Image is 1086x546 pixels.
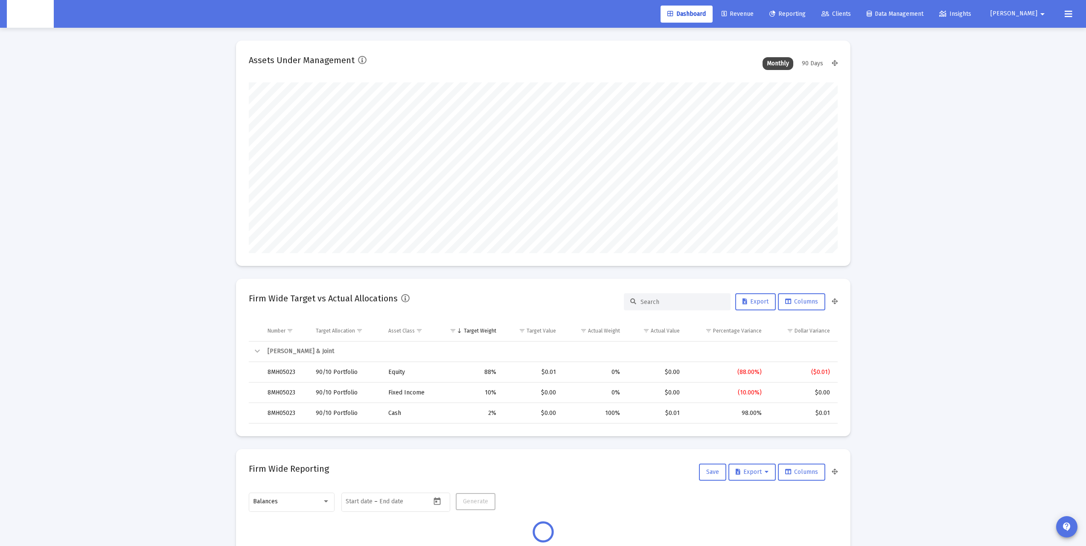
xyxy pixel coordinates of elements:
span: Export [736,468,769,476]
input: Search [641,298,724,306]
span: Save [706,468,719,476]
span: Data Management [867,10,923,18]
button: Columns [778,464,825,481]
span: Show filter options for column 'Asset Class' [416,327,422,334]
span: Show filter options for column 'Target Value' [519,327,525,334]
h2: Firm Wide Target vs Actual Allocations [249,292,398,305]
span: Show filter options for column 'Target Weight' [450,327,456,334]
div: $0.00 [632,368,680,377]
span: Show filter options for column 'Actual Weight' [580,327,587,334]
button: Export [735,293,776,310]
div: Percentage Variance [713,327,762,334]
div: 0% [568,388,620,397]
span: Show filter options for column 'Number' [287,327,293,334]
span: Revenue [722,10,754,18]
div: ($0.01) [774,368,830,377]
h2: Assets Under Management [249,53,355,67]
td: 8MH05023 [262,382,310,403]
div: Monthly [763,57,793,70]
div: 98.00% [692,409,762,418]
td: Column Target Allocation [310,321,382,341]
div: Target Weight [464,327,496,334]
span: Columns [785,468,818,476]
div: Actual Value [651,327,680,334]
span: Show filter options for column 'Actual Value' [643,327,649,334]
button: Open calendar [431,495,443,507]
span: Show filter options for column 'Target Allocation' [356,327,363,334]
td: Column Actual Value [626,321,686,341]
td: 90/10 Portfolio [310,362,382,382]
td: Cash [382,403,439,423]
span: Balances [253,498,278,505]
span: [PERSON_NAME] [990,10,1037,18]
div: 100% [568,409,620,418]
button: Save [699,464,726,481]
div: $0.00 [632,388,680,397]
div: Target Value [527,327,556,334]
div: Data grid [249,321,838,423]
div: Target Allocation [316,327,355,334]
div: (88.00%) [692,368,762,377]
div: Number [268,327,285,334]
td: 8MH05023 [262,403,310,423]
span: Show filter options for column 'Percentage Variance' [705,327,712,334]
span: Columns [785,298,818,305]
input: Start date [346,498,373,505]
div: $0.00 [508,388,556,397]
div: Asset Class [388,327,415,334]
span: Export [742,298,769,305]
span: Generate [463,498,488,505]
mat-icon: contact_support [1062,522,1072,532]
div: Dollar Variance [795,327,830,334]
div: 2% [445,409,496,418]
input: End date [379,498,420,505]
td: Collapse [249,342,262,362]
span: Clients [821,10,851,18]
button: Columns [778,293,825,310]
img: Dashboard [13,6,47,23]
mat-icon: arrow_drop_down [1037,6,1048,23]
td: Column Target Weight [439,321,502,341]
a: Reporting [763,6,812,23]
div: Actual Weight [588,327,620,334]
a: Data Management [860,6,930,23]
div: 88% [445,368,496,377]
div: 0% [568,368,620,377]
span: Show filter options for column 'Dollar Variance' [787,327,793,334]
div: $0.00 [508,409,556,418]
div: 10% [445,388,496,397]
span: – [374,498,378,505]
a: Dashboard [661,6,713,23]
span: Dashboard [667,10,706,18]
td: Equity [382,362,439,382]
span: Reporting [769,10,806,18]
div: 90 Days [798,57,827,70]
span: Insights [939,10,971,18]
button: Export [728,464,776,481]
td: Column Actual Weight [562,321,626,341]
td: Column Dollar Variance [768,321,838,341]
div: $0.01 [774,409,830,418]
a: Revenue [715,6,760,23]
td: 90/10 Portfolio [310,382,382,403]
div: $0.01 [632,409,680,418]
td: Fixed Income [382,382,439,403]
td: 90/10 Portfolio [310,403,382,423]
div: $0.00 [774,388,830,397]
td: Column Percentage Variance [686,321,768,341]
td: Column Number [262,321,310,341]
a: Clients [815,6,858,23]
button: Generate [456,493,495,510]
button: [PERSON_NAME] [980,5,1058,22]
div: $0.01 [508,368,556,377]
div: [PERSON_NAME] & Joint [268,347,830,356]
div: (10.00%) [692,388,762,397]
a: Insights [932,6,978,23]
td: Column Target Value [502,321,562,341]
h2: Firm Wide Reporting [249,462,329,476]
td: 8MH05023 [262,362,310,382]
td: Column Asset Class [382,321,439,341]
